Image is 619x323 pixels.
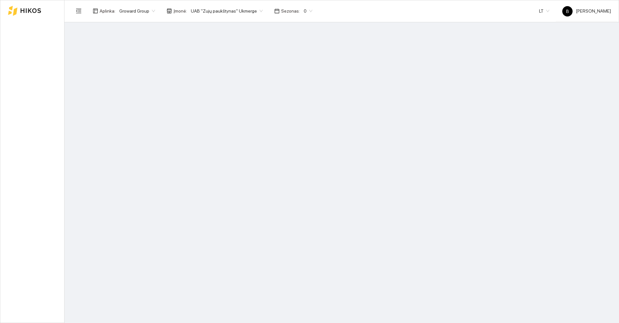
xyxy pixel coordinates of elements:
[93,8,98,14] span: layout
[274,8,280,14] span: calendar
[281,7,300,15] span: Sezonas :
[566,6,569,16] span: B
[562,8,611,14] span: [PERSON_NAME]
[76,8,82,14] span: menu-fold
[167,8,172,14] span: shop
[100,7,115,15] span: Aplinka :
[539,6,549,16] span: LT
[191,6,263,16] span: UAB "Zujų paukštynas" Ukmerge
[304,6,312,16] span: 0
[173,7,187,15] span: Įmonė :
[72,5,85,17] button: menu-fold
[119,6,155,16] span: Groward Group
